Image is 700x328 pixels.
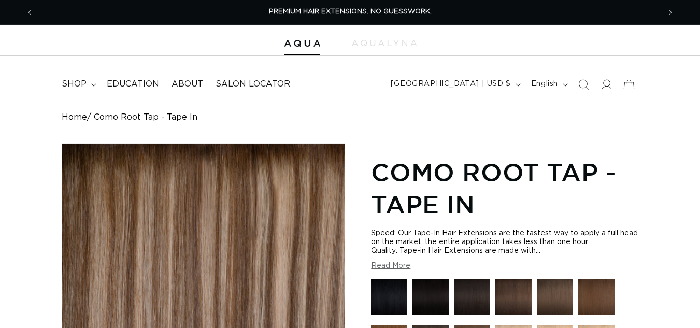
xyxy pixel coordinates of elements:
[572,73,595,96] summary: Search
[18,3,41,22] button: Previous announcement
[578,279,615,315] img: 4 Medium Brown - Tape In
[537,279,573,315] img: 4AB Medium Ash Brown - Hand Tied Weft
[62,112,638,122] nav: breadcrumbs
[454,279,490,320] a: 1B Soft Black - Tape In
[525,75,572,94] button: English
[269,8,432,15] span: PREMIUM HAIR EXTENSIONS. NO GUESSWORK.
[412,279,449,315] img: 1N Natural Black - Tape In
[165,73,209,96] a: About
[412,279,449,320] a: 1N Natural Black - Tape In
[62,79,87,90] span: shop
[578,279,615,320] a: 4 Medium Brown - Tape In
[454,279,490,315] img: 1B Soft Black - Tape In
[371,156,638,221] h1: Como Root Tap - Tape In
[495,279,532,320] a: 2 Dark Brown - Tape In
[101,73,165,96] a: Education
[659,3,682,22] button: Next announcement
[352,40,417,46] img: aqualyna.com
[384,75,525,94] button: [GEOGRAPHIC_DATA] | USD $
[391,79,511,90] span: [GEOGRAPHIC_DATA] | USD $
[531,79,558,90] span: English
[284,40,320,47] img: Aqua Hair Extensions
[209,73,296,96] a: Salon Locator
[371,229,638,255] div: Speed: Our Tape-In Hair Extensions are the fastest way to apply a full head on the market, the en...
[107,79,159,90] span: Education
[371,262,410,270] button: Read More
[94,112,197,122] span: Como Root Tap - Tape In
[495,279,532,315] img: 2 Dark Brown - Tape In
[172,79,203,90] span: About
[216,79,290,90] span: Salon Locator
[537,279,573,320] a: 4AB Medium Ash Brown - Hand Tied Weft
[371,279,407,315] img: 1 Black - Tape In
[371,279,407,320] a: 1 Black - Tape In
[55,73,101,96] summary: shop
[62,112,87,122] a: Home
